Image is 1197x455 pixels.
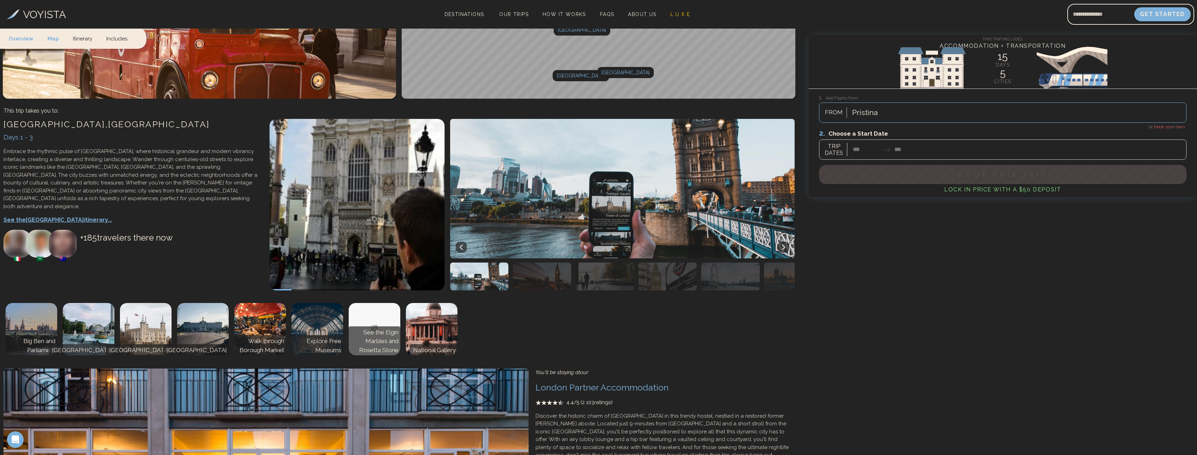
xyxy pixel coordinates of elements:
[293,337,341,355] p: Explore Free Museums
[819,123,1187,130] h4: or
[411,346,456,355] p: National Gallery
[26,230,54,258] img: Traveler Profile Picture
[3,147,263,210] p: Embrace the rhythmic pulse of [GEOGRAPHIC_DATA], where historical grandeur and modern vibrancy in...
[9,28,40,48] a: Overview
[3,230,31,258] img: Traveler Profile Picture
[701,263,759,290] img: Accommodation photo
[77,230,173,258] h2: + 185 travelers there now
[597,67,654,78] div: [GEOGRAPHIC_DATA]
[819,94,1187,102] h3: Add Flights From:
[1154,124,1185,129] span: book your own
[234,303,286,355] img: Walk through Borough Market
[40,28,66,48] a: Map
[3,107,59,115] p: This trip takes you to:
[7,431,24,448] iframe: Intercom live chat
[3,132,263,142] div: Days 1 - 3
[625,9,659,19] a: About Us
[3,216,263,224] p: See the [GEOGRAPHIC_DATA] itinerary...
[107,346,170,355] p: [GEOGRAPHIC_DATA]
[7,337,55,355] p: Big Ben and Parliament
[566,399,613,407] span: 4.4 /5 ( 2 103 ratings)
[819,94,826,101] span: 1.
[600,12,614,17] span: FAQs
[165,346,227,355] p: [GEOGRAPHIC_DATA]
[50,346,113,355] p: [GEOGRAPHIC_DATA]
[540,9,589,19] a: How It Works
[553,70,609,81] div: Map marker
[350,328,399,355] p: See the Elgin Marbles and Rosetta Stone
[499,12,529,17] span: Our Trips
[450,263,508,290] img: Accommodation photo
[349,303,400,355] img: See the Elgin Marbles and Rosetta Stone
[809,42,1197,50] h4: Accommodation + Transportation
[597,67,654,78] div: Map marker
[3,119,263,129] h3: [GEOGRAPHIC_DATA] , [GEOGRAPHIC_DATA]
[536,369,795,377] div: You'll be staying at our
[177,303,229,355] img: Buckingham Palace
[497,9,531,19] a: Our Trips
[668,9,693,19] a: L U X E
[120,303,172,355] img: Tower of London
[671,12,690,17] span: L U X E
[23,7,66,22] h3: VOYISTA
[576,263,634,290] img: Accommodation photo
[26,255,54,263] h1: 🇸🇦
[597,9,617,19] a: FAQs
[958,170,1047,179] span: Book This Trip
[49,255,77,263] h1: 🇦🇺
[553,70,609,81] div: [GEOGRAPHIC_DATA]
[6,303,57,355] img: Big Ben and Parliament
[628,12,656,17] span: About Us
[99,28,134,48] a: Includes
[536,382,795,393] h3: London Partner Accommodation
[3,255,31,263] h1: 🇮🇹
[406,303,457,355] img: National Gallery
[442,9,487,29] span: Destinations
[821,108,847,117] span: FROM
[1134,7,1191,21] button: Get Started
[66,28,99,48] a: Itinerary
[7,7,66,22] a: VOYISTA
[236,337,284,355] p: Walk through Borough Market
[809,35,1197,42] h4: This Trip Includes
[49,230,77,258] img: Traveler Profile Picture
[291,303,343,355] img: Explore Free Museums
[7,9,20,19] img: Voyista Logo
[819,185,1187,194] h4: Lock in Price with a $50 deposit
[638,263,697,290] img: Accommodation photo
[513,263,571,290] img: Accommodation photo
[445,119,795,258] img: City of London
[1067,6,1134,23] input: Email address
[543,12,586,17] span: How It Works
[764,263,822,290] img: Accommodation photo
[819,165,1187,184] button: Book This Trip
[63,303,114,355] img: Trafalgar Square
[809,47,1197,89] img: European Sights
